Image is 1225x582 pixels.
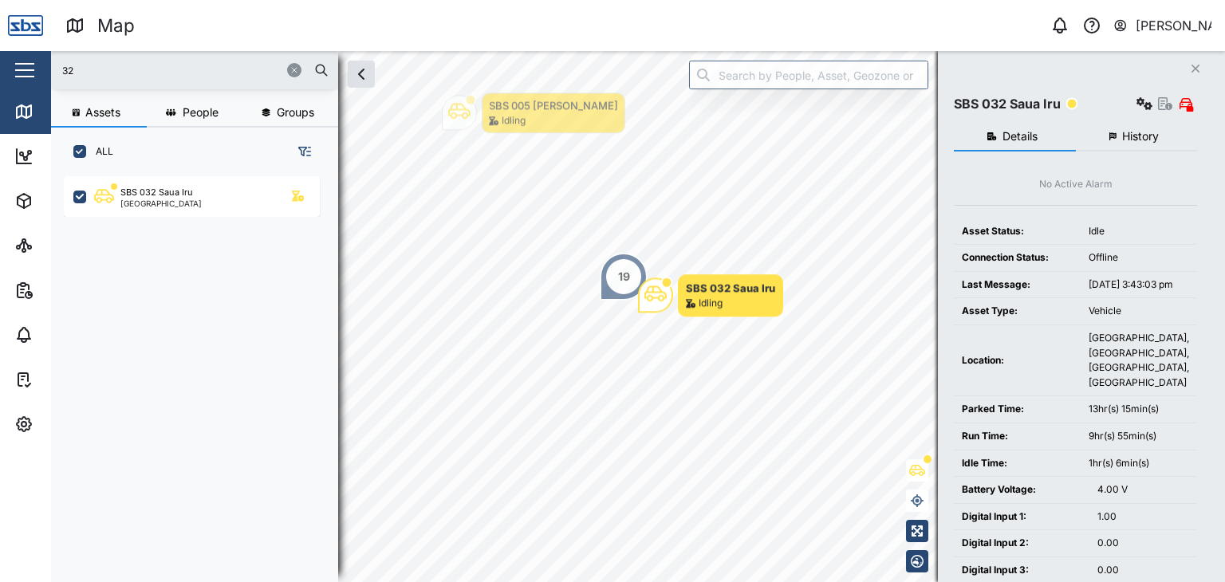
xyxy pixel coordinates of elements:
[8,8,43,43] img: Main Logo
[1122,131,1159,142] span: History
[1136,16,1212,36] div: [PERSON_NAME]
[1089,331,1189,390] div: [GEOGRAPHIC_DATA], [GEOGRAPHIC_DATA], [GEOGRAPHIC_DATA], [GEOGRAPHIC_DATA]
[1089,224,1189,239] div: Idle
[51,51,1225,582] canvas: Map
[1039,177,1113,192] div: No Active Alarm
[277,107,314,118] span: Groups
[120,186,193,199] div: SBS 032 Saua Iru
[86,145,113,158] label: ALL
[1097,509,1189,525] div: 1.00
[962,353,1073,368] div: Location:
[41,281,96,299] div: Reports
[442,92,625,133] div: Map marker
[962,563,1081,578] div: Digital Input 3:
[41,237,80,254] div: Sites
[183,107,219,118] span: People
[962,277,1073,293] div: Last Message:
[120,199,202,207] div: [GEOGRAPHIC_DATA]
[1097,563,1189,578] div: 0.00
[962,250,1073,265] div: Connection Status:
[1002,131,1038,142] span: Details
[686,280,775,296] div: SBS 032 Saua Iru
[962,224,1073,239] div: Asset Status:
[962,456,1073,471] div: Idle Time:
[962,536,1081,551] div: Digital Input 2:
[689,61,928,89] input: Search by People, Asset, Geozone or Place
[41,415,98,433] div: Settings
[41,326,91,344] div: Alarms
[502,113,526,128] div: Idling
[1089,277,1189,293] div: [DATE] 3:43:03 pm
[61,58,329,82] input: Search assets or drivers
[638,274,783,317] div: Map marker
[962,402,1073,417] div: Parked Time:
[64,171,337,569] div: grid
[699,296,723,311] div: Idling
[41,147,113,165] div: Dashboard
[618,268,630,285] div: 19
[1089,429,1189,444] div: 9hr(s) 55min(s)
[962,304,1073,319] div: Asset Type:
[489,97,618,113] div: SBS 005 [PERSON_NAME]
[97,12,135,40] div: Map
[962,509,1081,525] div: Digital Input 1:
[962,482,1081,497] div: Battery Voltage:
[600,253,648,301] div: Map marker
[85,107,120,118] span: Assets
[954,94,1061,114] div: SBS 032 Saua Iru
[1089,402,1189,417] div: 13hr(s) 15min(s)
[1089,250,1189,265] div: Offline
[962,429,1073,444] div: Run Time:
[41,371,85,388] div: Tasks
[1097,482,1189,497] div: 4.00 V
[1097,536,1189,551] div: 0.00
[1113,14,1212,37] button: [PERSON_NAME]
[41,192,91,210] div: Assets
[1089,456,1189,471] div: 1hr(s) 6min(s)
[41,103,77,120] div: Map
[1089,304,1189,319] div: Vehicle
